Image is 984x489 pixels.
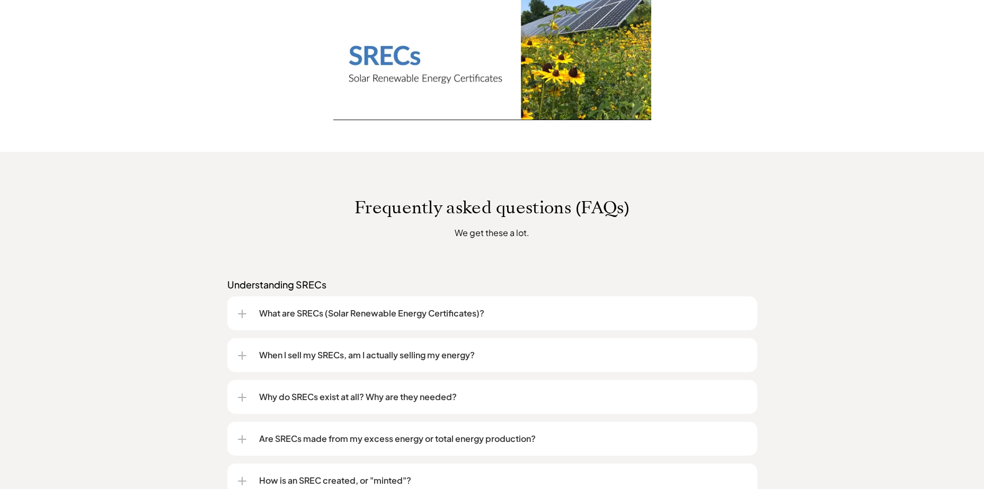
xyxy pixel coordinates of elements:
[259,349,747,361] p: When I sell my SRECs, am I actually selling my energy?
[259,391,747,403] p: Why do SRECs exist at all? Why are they needed?
[190,197,794,218] p: Frequently asked questions (FAQs)
[259,474,747,487] p: How is an SREC created, or "minted"?
[259,307,747,320] p: What are SRECs (Solar Renewable Energy Certificates)?
[227,278,757,291] p: Understanding SRECs
[259,432,747,445] p: Are SRECs made from my excess energy or total energy production?
[296,226,688,239] p: We get these a lot.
